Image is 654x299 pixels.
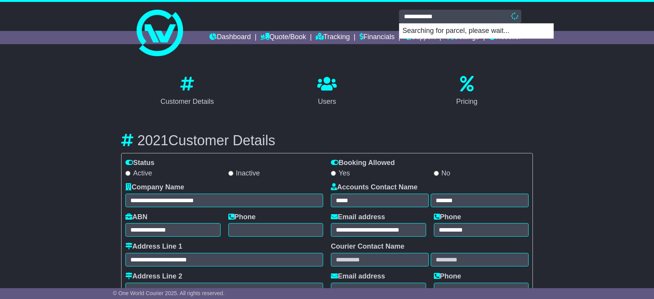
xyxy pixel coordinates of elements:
[113,290,225,296] span: © One World Courier 2025. All rights reserved.
[331,169,350,178] label: Yes
[399,24,553,38] p: Searching for parcel, please wait...
[137,132,168,148] span: 2021
[451,73,483,110] a: Pricing
[434,169,450,178] label: No
[125,183,184,192] label: Company Name
[456,96,478,107] div: Pricing
[125,169,152,178] label: Active
[360,31,395,44] a: Financials
[434,171,439,176] input: No
[331,213,385,222] label: Email address
[434,272,461,281] label: Phone
[228,169,260,178] label: Inactive
[228,213,256,222] label: Phone
[125,272,182,281] label: Address Line 2
[125,213,147,222] label: ABN
[121,133,533,148] h3: Customer Details
[156,73,219,110] a: Customer Details
[331,242,404,251] label: Courier Contact Name
[316,31,350,44] a: Tracking
[312,73,342,110] a: Users
[125,171,130,176] input: Active
[331,159,395,167] label: Booking Allowed
[317,96,337,107] div: Users
[228,171,233,176] input: Inactive
[161,96,214,107] div: Customer Details
[125,159,154,167] label: Status
[331,171,336,176] input: Yes
[331,272,385,281] label: Email address
[125,242,182,251] label: Address Line 1
[331,183,418,192] label: Accounts Contact Name
[260,31,306,44] a: Quote/Book
[209,31,251,44] a: Dashboard
[434,213,461,222] label: Phone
